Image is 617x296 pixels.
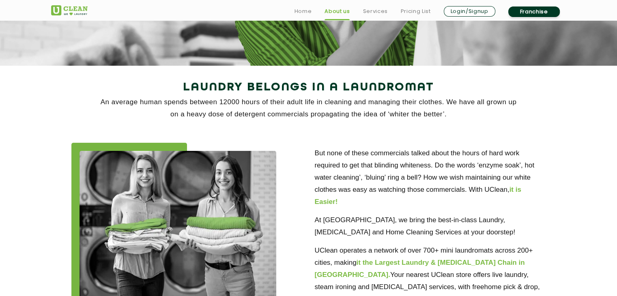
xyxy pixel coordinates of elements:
p: At [GEOGRAPHIC_DATA], we bring the best-in-class Laundry, [MEDICAL_DATA] and Home Cleaning Servic... [315,214,546,238]
b: it the Largest Laundry & [MEDICAL_DATA] Chain in [GEOGRAPHIC_DATA]. [315,259,525,279]
a: Home [295,6,312,16]
p: But none of these commercials talked about the hours of hard work required to get that blinding w... [315,147,546,208]
p: An average human spends between 12000 hours of their adult life in cleaning and managing their cl... [51,96,566,120]
a: Franchise [508,6,560,17]
a: Pricing List [401,6,431,16]
a: Services [363,6,387,16]
a: About us [325,6,350,16]
img: UClean Laundry and Dry Cleaning [51,5,88,15]
h2: Laundry Belongs in a Laundromat [51,78,566,97]
a: Login/Signup [444,6,495,17]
